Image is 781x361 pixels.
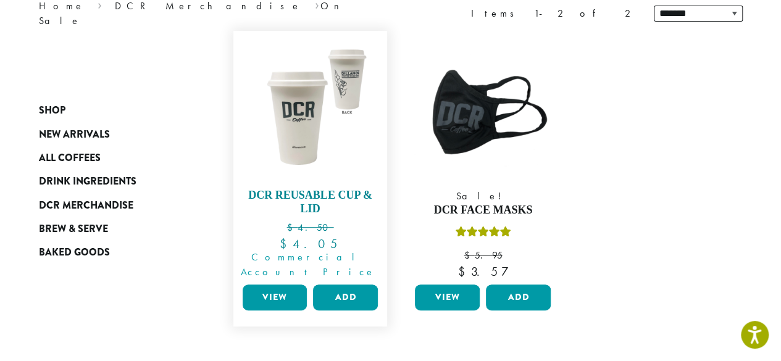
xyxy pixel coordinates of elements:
[39,222,108,237] span: Brew & Serve
[464,249,502,262] bdi: 5.95
[286,221,333,234] bdi: 4.50
[240,189,382,215] h4: DCR Reusable Cup & Lid
[458,263,471,280] span: $
[415,284,480,310] a: View
[39,99,187,122] a: Shop
[486,284,551,310] button: Add
[235,250,382,280] span: Commercial Account Price
[464,249,474,262] span: $
[412,37,554,280] a: Sale! DCR Face MasksRated 5.00 out of 5 $5.95
[313,284,378,310] button: Add
[455,225,511,243] div: Rated 5.00 out of 5
[412,204,554,217] h4: DCR Face Masks
[39,170,187,193] a: Drink Ingredients
[39,103,65,118] span: Shop
[39,217,187,241] a: Brew & Serve
[39,241,187,264] a: Baked Goods
[39,174,136,189] span: Drink Ingredients
[39,198,133,214] span: DCR Merchandise
[471,6,635,21] div: Items 1-2 of 2
[39,127,110,143] span: New Arrivals
[39,194,187,217] a: DCR Merchandise
[412,37,554,179] img: Mask_WhiteBackground-300x300.png
[239,37,381,179] img: LO1212.01.png
[279,236,341,252] bdi: 4.05
[286,221,297,234] span: $
[39,146,187,170] a: All Coffees
[240,37,382,280] a: DCR Reusable Cup & Lid $4.50 Commercial Account Price
[458,263,508,280] bdi: 3.57
[412,189,554,204] span: Sale!
[39,151,101,166] span: All Coffees
[39,122,187,146] a: New Arrivals
[279,236,292,252] span: $
[39,245,110,260] span: Baked Goods
[243,284,307,310] a: View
